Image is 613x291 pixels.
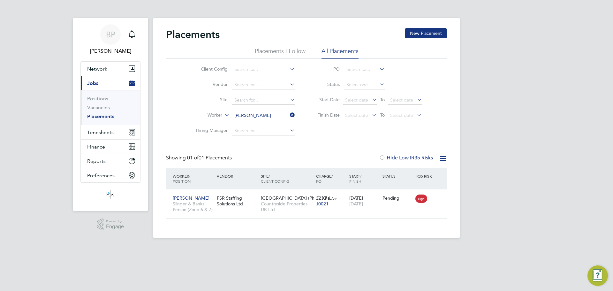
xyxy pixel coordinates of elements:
a: Placements [87,113,114,119]
span: / PO [316,173,333,184]
span: To [378,96,387,104]
span: To [378,111,387,119]
input: Search for... [232,96,295,105]
input: Search for... [232,65,295,74]
div: PSR Staffing Solutions Ltd [215,192,259,210]
label: Client Config [191,66,228,72]
span: / Finish [349,173,361,184]
button: Jobs [81,76,140,90]
input: Select one [344,80,385,89]
span: Reports [87,158,106,164]
img: psrsolutions-logo-retina.png [105,189,116,199]
span: BP [106,30,115,39]
button: Engage Resource Center [587,265,608,286]
a: Powered byEngage [97,218,124,231]
button: Reports [81,154,140,168]
div: Showing [166,155,233,161]
button: Network [81,62,140,76]
label: Hide Low IR35 Risks [379,155,433,161]
div: Worker [171,170,215,187]
input: Search for... [232,80,295,89]
button: Preferences [81,168,140,182]
div: Pending [382,195,412,201]
span: Engage [106,224,124,229]
label: Start Date [311,97,340,103]
button: Timesheets [81,125,140,139]
label: Site [191,97,228,103]
div: Jobs [81,90,140,125]
label: Worker [185,112,222,119]
label: Finish Date [311,112,340,118]
span: [GEOGRAPHIC_DATA] (Ph 1), Kna… [261,195,334,201]
a: Go to home page [80,189,140,199]
div: Site [259,170,314,187]
h2: Placements [166,28,220,41]
a: Positions [87,96,108,102]
a: [PERSON_NAME]Slinger & Banks Person (Zone 6 & 7)PSR Staffing Solutions Ltd[GEOGRAPHIC_DATA] (Ph 1... [171,192,447,197]
span: [DATE] [349,201,363,207]
span: £23.74 [316,195,330,201]
label: Vendor [191,81,228,87]
label: Hiring Manager [191,127,228,133]
label: PO [311,66,340,72]
span: [PERSON_NAME] [173,195,209,201]
span: Powered by [106,218,124,224]
li: Placements I Follow [255,47,306,59]
input: Search for... [232,111,295,120]
a: Vacancies [87,104,110,111]
div: Charge [314,170,348,187]
span: J0021 [316,201,329,207]
div: [DATE] [348,192,381,210]
input: Search for... [232,126,295,135]
div: IR35 Risk [414,170,436,182]
span: Select date [390,112,413,118]
span: Slinger & Banks Person (Zone 6 & 7) [173,201,214,212]
span: 01 of [187,155,199,161]
div: Status [381,170,414,182]
span: Select date [390,97,413,103]
span: High [415,195,427,203]
span: Finance [87,144,105,150]
label: Status [311,81,340,87]
a: BP[PERSON_NAME] [80,24,140,55]
span: Jobs [87,80,98,86]
span: Timesheets [87,129,114,135]
span: / Position [173,173,191,184]
span: 01 Placements [187,155,232,161]
span: / hr [331,196,337,201]
nav: Main navigation [73,18,148,211]
span: Countryside Properties UK Ltd [261,201,313,212]
button: New Placement [405,28,447,38]
span: Select date [345,97,368,103]
span: / Client Config [261,173,289,184]
div: Start [348,170,381,187]
div: Vendor [215,170,259,182]
button: Finance [81,140,140,154]
span: Network [87,66,107,72]
li: All Placements [322,47,359,59]
input: Search for... [344,65,385,74]
span: Ben Perkin [80,47,140,55]
span: Preferences [87,172,115,179]
span: Select date [345,112,368,118]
